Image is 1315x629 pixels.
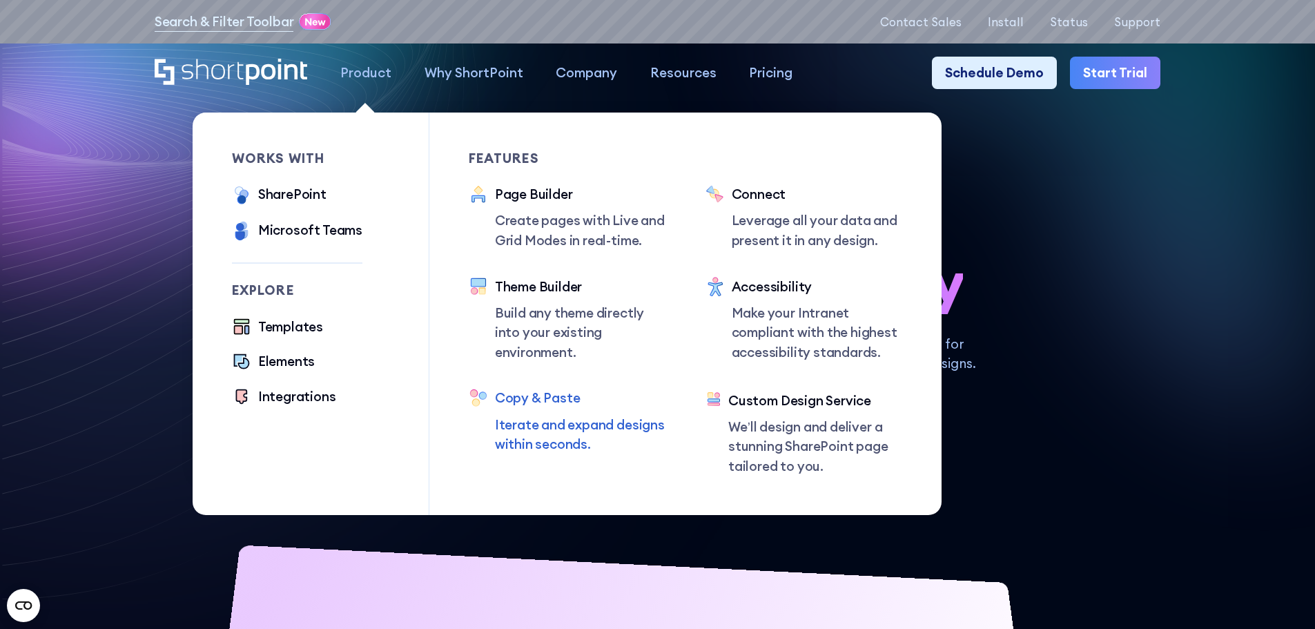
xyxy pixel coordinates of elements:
[988,15,1024,28] a: Install
[495,303,666,362] p: Build any theme directly into your existing environment.
[705,184,903,250] a: ConnectLeverage all your data and present it in any design.
[556,63,617,83] div: Company
[732,303,903,362] p: Make your Intranet compliant with the highest accessibility standards.
[155,59,307,87] a: Home
[232,387,336,409] a: Integrations
[880,15,962,28] a: Contact Sales
[733,57,810,90] a: Pricing
[232,184,327,207] a: SharePoint
[232,351,315,374] a: Elements
[232,220,362,243] a: Microsoft Teams
[258,317,323,337] div: Templates
[932,57,1057,90] a: Schedule Demo
[1070,57,1160,90] a: Start Trial
[634,57,733,90] a: Resources
[1050,15,1088,28] a: Status
[340,63,391,83] div: Product
[408,57,540,90] a: Why ShortPoint
[232,284,363,297] div: Explore
[469,388,666,454] a: Copy & PasteIterate and expand designs within seconds.
[495,211,666,250] p: Create pages with Live and Grid Modes in real-time.
[469,152,666,165] div: Features
[495,277,666,297] div: Theme Builder
[155,184,1160,315] h1: SharePoint Design has never been
[749,63,792,83] div: Pricing
[705,391,903,476] a: Custom Design ServiceWe’ll design and deliver a stunning SharePoint page tailored to you.
[1114,15,1160,28] a: Support
[495,388,666,408] div: Copy & Paste
[495,184,666,204] div: Page Builder
[728,417,902,476] p: We’ll design and deliver a stunning SharePoint page tailored to you.
[732,277,903,297] div: Accessibility
[258,220,362,240] div: Microsoft Teams
[732,184,903,204] div: Connect
[258,184,327,204] div: SharePoint
[324,57,408,90] a: Product
[7,589,40,622] button: Open CMP widget
[469,184,666,250] a: Page BuilderCreate pages with Live and Grid Modes in real-time.
[705,277,903,365] a: AccessibilityMake your Intranet compliant with the highest accessibility standards.
[539,57,634,90] a: Company
[728,391,902,411] div: Custom Design Service
[425,63,523,83] div: Why ShortPoint
[495,415,666,454] p: Iterate and expand designs within seconds.
[155,12,294,32] a: Search & Filter Toolbar
[732,211,903,250] p: Leverage all your data and present it in any design.
[232,152,363,165] div: works with
[469,277,666,362] a: Theme BuilderBuild any theme directly into your existing environment.
[232,317,323,339] a: Templates
[258,351,315,371] div: Elements
[650,63,717,83] div: Resources
[1246,563,1315,629] iframe: Chat Widget
[258,387,336,407] div: Integrations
